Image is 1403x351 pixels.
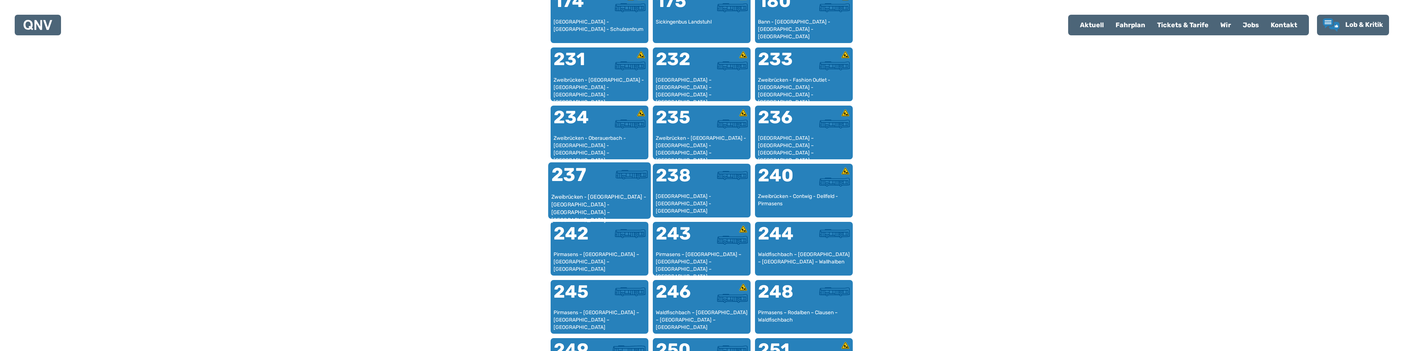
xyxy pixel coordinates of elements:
[758,283,804,309] div: 248
[717,171,748,180] img: Überlandbus
[24,18,52,32] a: QNV Logo
[758,309,850,331] div: Pirmasens – Rodalben – Clausen – Waldfischbach
[758,18,850,40] div: Bann - [GEOGRAPHIC_DATA] - [GEOGRAPHIC_DATA] - [GEOGRAPHIC_DATA]
[1237,15,1265,35] a: Jobs
[758,251,850,273] div: Waldfischbach – [GEOGRAPHIC_DATA] – [GEOGRAPHIC_DATA] – Wallhalben
[819,229,850,238] img: Überlandbus
[656,193,748,214] div: [GEOGRAPHIC_DATA] - [GEOGRAPHIC_DATA] - [GEOGRAPHIC_DATA]
[819,61,850,70] img: Überlandbus
[717,61,748,70] img: Überlandbus
[758,135,850,156] div: [GEOGRAPHIC_DATA] – [GEOGRAPHIC_DATA] – [GEOGRAPHIC_DATA] – [GEOGRAPHIC_DATA]
[24,20,52,30] img: QNV Logo
[554,77,645,98] div: Zweibrücken - [GEOGRAPHIC_DATA] - [GEOGRAPHIC_DATA] - [GEOGRAPHIC_DATA] - [GEOGRAPHIC_DATA] - [GE...
[656,18,748,40] div: Sickingenbus Landstuhl
[554,283,600,309] div: 245
[551,193,648,216] div: Zweibrücken - [GEOGRAPHIC_DATA] - [GEOGRAPHIC_DATA] - [GEOGRAPHIC_DATA] – [GEOGRAPHIC_DATA]
[758,193,850,214] div: Zweibrücken - Contwig - Dellfeld - Pirmasens
[758,50,804,77] div: 233
[1345,21,1383,29] span: Lob & Kritik
[615,61,645,70] img: Überlandbus
[615,120,645,128] img: Überlandbus
[656,135,748,156] div: Zweibrücken - [GEOGRAPHIC_DATA] - [GEOGRAPHIC_DATA] - [GEOGRAPHIC_DATA] – [GEOGRAPHIC_DATA]
[1265,15,1303,35] a: Kontakt
[758,77,850,98] div: Zweibrücken - Fashion Outlet - [GEOGRAPHIC_DATA] - [GEOGRAPHIC_DATA] - [GEOGRAPHIC_DATA]
[554,225,600,251] div: 242
[819,3,850,12] img: Überlandbus
[717,3,748,12] img: Überlandbus
[551,166,599,193] div: 237
[1214,15,1237,35] a: Wir
[758,167,804,193] div: 240
[656,77,748,98] div: [GEOGRAPHIC_DATA] – [GEOGRAPHIC_DATA] – [GEOGRAPHIC_DATA] – [GEOGRAPHIC_DATA] – [GEOGRAPHIC_DATA]
[758,109,804,135] div: 236
[656,109,702,135] div: 235
[656,50,702,77] div: 232
[554,50,600,77] div: 231
[656,225,702,251] div: 243
[554,18,645,40] div: [GEOGRAPHIC_DATA] - [GEOGRAPHIC_DATA] - Schulzentrum
[717,120,748,128] img: Überlandbus
[554,109,600,135] div: 234
[819,178,850,187] img: Überlandbus
[1151,15,1214,35] a: Tickets & Tarife
[615,229,645,238] img: Überlandbus
[1110,15,1151,35] a: Fahrplan
[656,283,702,309] div: 246
[554,309,645,331] div: Pirmasens – [GEOGRAPHIC_DATA] – [GEOGRAPHIC_DATA] – [GEOGRAPHIC_DATA]
[656,167,702,193] div: 238
[554,251,645,273] div: Pirmasens – [GEOGRAPHIC_DATA] – [GEOGRAPHIC_DATA] – [GEOGRAPHIC_DATA]
[656,251,748,273] div: Pirmasens – [GEOGRAPHIC_DATA] – [GEOGRAPHIC_DATA] – [GEOGRAPHIC_DATA] – [GEOGRAPHIC_DATA]
[615,3,645,12] img: Überlandbus
[819,287,850,296] img: Überlandbus
[1323,18,1383,32] a: Lob & Kritik
[717,236,748,245] img: Überlandbus
[554,135,645,156] div: Zweibrücken - Oberauerbach - [GEOGRAPHIC_DATA] - [GEOGRAPHIC_DATA] – [GEOGRAPHIC_DATA]
[656,309,748,331] div: Waldfischbach – [GEOGRAPHIC_DATA] – [GEOGRAPHIC_DATA] – [GEOGRAPHIC_DATA]
[758,225,804,251] div: 244
[616,170,648,179] img: Überlandbus
[717,294,748,303] img: Überlandbus
[615,287,645,296] img: Überlandbus
[819,120,850,128] img: Überlandbus
[1074,15,1110,35] a: Aktuell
